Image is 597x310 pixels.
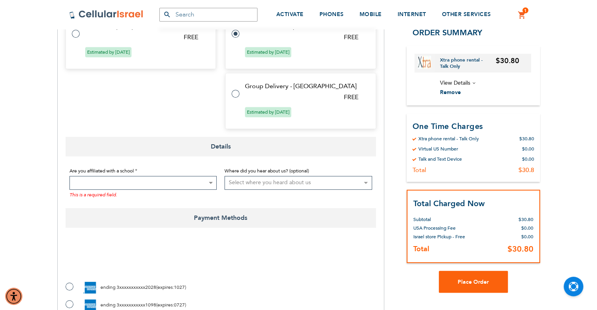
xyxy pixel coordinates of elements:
div: Talk and Text Device [418,156,462,162]
span: ending [100,302,115,308]
span: 3xxxxxxxxxxx1098 [117,302,156,308]
td: Lakewood pickup [85,23,206,30]
div: Total [413,166,426,174]
td: Group Delivery - [GEOGRAPHIC_DATA] [245,83,366,90]
span: Order Summary [413,27,482,38]
span: ending [100,284,115,290]
span: 1027 [174,284,185,290]
div: Accessibility Menu [5,288,22,305]
img: Xtra phone rental - Talk Only [418,56,431,69]
span: Remove [440,89,461,96]
div: $30.80 [519,136,534,142]
span: $30.80 [508,244,533,255]
span: $30.80 [518,217,533,223]
span: Payment Methods [66,208,376,228]
span: Details [66,137,376,156]
a: 1 [518,11,526,20]
img: American Express [81,282,99,294]
span: 0727 [174,302,185,308]
span: This is a required field. [69,192,117,198]
label: ( : ) [66,282,186,294]
button: Place Order [439,271,508,293]
div: Virtual US Number [418,146,458,152]
span: $30.80 [496,56,519,66]
span: $0.00 [521,234,533,240]
span: USA Processing Fee [413,225,456,232]
span: expires [157,284,173,290]
span: $0.00 [521,225,533,232]
span: expires [157,302,173,308]
span: Are you affiliated with a school [69,168,134,174]
th: Subtotal [413,210,475,224]
div: Xtra phone rental - Talk Only [418,136,479,142]
span: ACTIVATE [276,11,304,18]
strong: Total Charged Now [413,198,485,209]
span: Estimated by [DATE] [85,47,131,57]
h3: One Time Charges [413,121,534,132]
img: Cellular Israel Logo [69,10,144,19]
span: Place Order [458,278,489,286]
span: FREE [184,33,198,42]
td: Israel store Pickup - Free [245,23,366,30]
span: 1 [524,7,527,14]
div: $30.8 [518,166,534,174]
span: Estimated by [DATE] [245,47,291,57]
span: 3xxxxxxxxxxx2028 [117,284,156,290]
span: MOBILE [360,11,382,18]
strong: Total [413,245,429,254]
a: Xtra phone rental - Talk Only [440,57,496,69]
span: PHONES [319,11,344,18]
span: View Details [440,79,470,87]
span: FREE [344,33,358,42]
span: Estimated by [DATE] [245,107,291,117]
span: FREE [344,93,358,102]
span: Israel store Pickup - Free [413,234,465,240]
div: $0.00 [522,146,534,152]
iframe: reCAPTCHA [66,245,185,276]
div: $0.00 [522,156,534,162]
span: INTERNET [398,11,426,18]
span: Where did you hear about us? (optional) [225,168,309,174]
input: Search [159,8,257,22]
span: OTHER SERVICES [442,11,491,18]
